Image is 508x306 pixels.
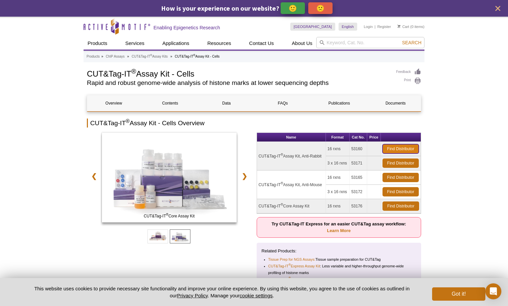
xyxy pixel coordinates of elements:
[268,276,411,283] li: : Profile DNA-RNA Hybrid R-loops genome-wide
[257,199,326,213] td: CUT&Tag-IT Core Assay Kit
[350,170,367,185] td: 53165
[245,37,278,50] a: Contact Us
[87,54,100,60] a: Products
[397,23,424,31] li: (0 items)
[87,80,389,86] h2: Rapid and robust genome-wide analysis of histone marks at lower sequencing depths
[268,263,411,276] li: : Less variable and higher-throughput genome-wide profiling of histone marks
[193,54,195,57] sup: ®
[485,283,501,299] div: Open Intercom Messenger
[339,23,357,31] a: English
[326,170,350,185] td: 16 rxns
[257,142,326,170] td: CUT&Tag-IT Assay Kit, Anti-Rabbit
[382,144,419,153] a: Find Distributor
[102,133,237,222] img: CUT&Tag-IT Assay Core Kit
[268,256,316,263] a: Tissue Prep for NGS Assays:
[268,256,411,263] li: Tissue sample preparation for CUT&Tag
[143,95,196,111] a: Contents
[350,199,367,213] td: 53176
[272,221,406,233] strong: Try CUT&Tag-IT Express for an easier CUT&Tag assay workflow:
[84,37,111,50] a: Products
[316,4,325,12] p: 🙁
[281,181,283,185] sup: ®
[102,133,237,224] a: CUT&Tag-IT Core Assay Kit
[87,95,140,111] a: Overview
[87,119,421,128] h2: CUT&Tag-IT Assay Kit - Cells Overview
[121,37,148,50] a: Services
[268,276,318,283] a: CUT&Tag-IT®R-loop Assay Kit
[23,285,421,299] p: This website uses cookies to provide necessary site functionality and improve your online experie...
[316,37,424,48] input: Keyword, Cat. No.
[382,173,419,182] a: Find Distributor
[281,203,283,206] sup: ®
[400,40,423,46] button: Search
[313,95,366,111] a: Publications
[106,54,125,60] a: ChIP Assays
[367,133,381,142] th: Price
[131,68,136,75] sup: ®
[326,133,350,142] th: Format
[131,54,167,60] a: CUT&Tag-IT®Assay Kits
[87,168,101,184] a: ❮
[396,77,421,85] a: Print
[350,156,367,170] td: 53171
[166,213,168,216] sup: ®
[432,287,485,301] button: Got it!
[364,24,373,29] a: Login
[327,228,351,233] a: Learn More
[326,199,350,213] td: 16 rxns
[161,4,279,12] span: How is your experience on our website?
[281,153,283,156] sup: ®
[268,263,320,269] a: CUT&Tag-IT®Express Assay Kit
[127,55,129,58] li: »
[397,24,409,29] a: Cart
[158,37,193,50] a: Applications
[177,293,208,298] a: Privacy Policy
[289,4,297,12] p: 🙂
[256,95,309,111] a: FAQs
[402,40,421,45] span: Search
[289,263,291,267] sup: ®
[237,168,252,184] a: ❯
[326,185,350,199] td: 3 x 16 rxns
[375,23,376,31] li: |
[326,156,350,170] td: 3 x 16 rxns
[101,55,103,58] li: »
[103,213,235,219] span: CUT&Tag-IT Core Assay Kit
[175,55,220,58] li: CUT&Tag-IT Assay Kit - Cells
[377,24,391,29] a: Register
[350,185,367,199] td: 53172
[240,293,273,298] button: cookie settings
[203,37,235,50] a: Resources
[200,95,253,111] a: Data
[326,142,350,156] td: 16 rxns
[153,25,220,31] h2: Enabling Epigenetics Research
[382,201,419,211] a: Find Distributor
[170,55,172,58] li: »
[288,37,317,50] a: About Us
[289,277,291,280] sup: ®
[382,158,419,168] a: Find Distributor
[382,187,419,196] a: Find Distributor
[397,25,400,28] img: Your Cart
[126,118,130,124] sup: ®
[494,4,502,13] button: close
[350,142,367,156] td: 53160
[150,54,152,57] sup: ®
[262,248,416,254] p: Related Products:
[290,23,335,31] a: [GEOGRAPHIC_DATA]
[369,95,422,111] a: Documents
[257,170,326,199] td: CUT&Tag-IT Assay Kit, Anti-Mouse
[396,68,421,76] a: Feedback
[87,68,389,78] h1: CUT&Tag-IT Assay Kit - Cells
[350,133,367,142] th: Cat No.
[257,133,326,142] th: Name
